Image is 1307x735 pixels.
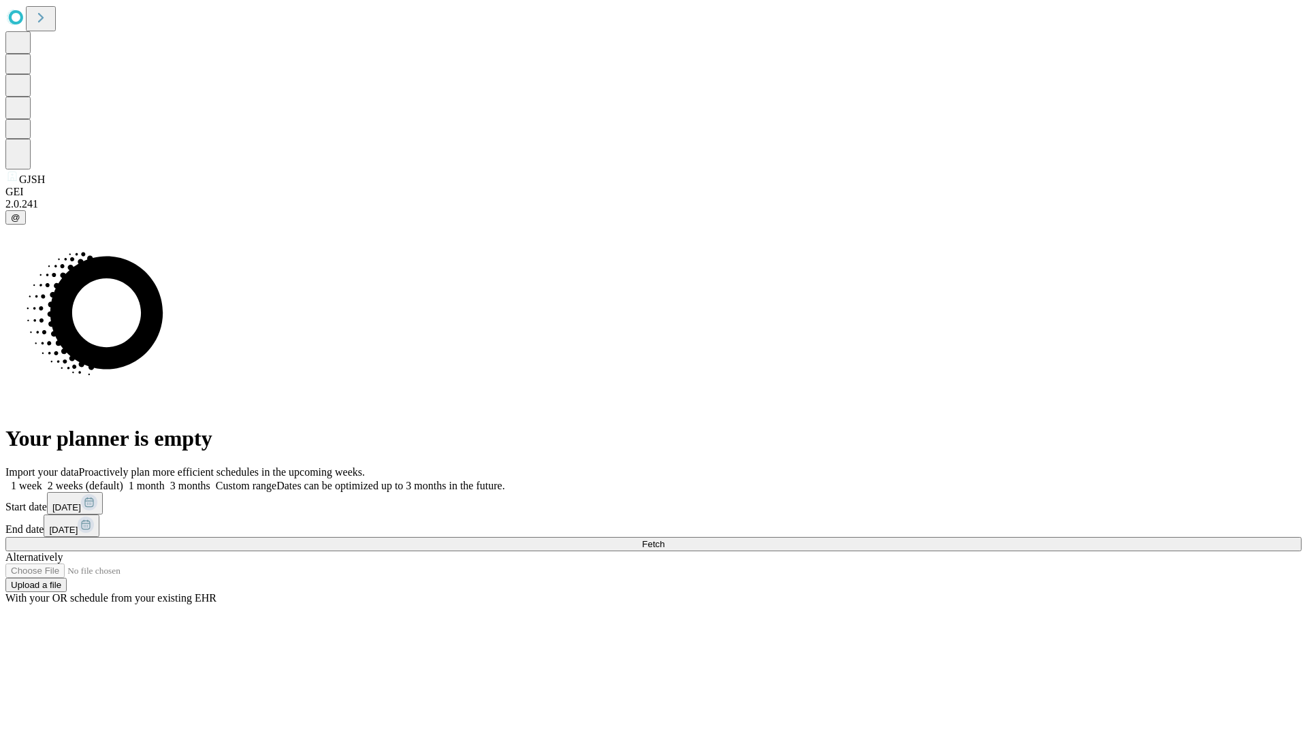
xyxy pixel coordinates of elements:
span: Custom range [216,480,276,491]
span: Proactively plan more efficient schedules in the upcoming weeks. [79,466,365,478]
button: [DATE] [47,492,103,514]
span: With your OR schedule from your existing EHR [5,592,216,604]
h1: Your planner is empty [5,426,1302,451]
button: Upload a file [5,578,67,592]
button: @ [5,210,26,225]
div: 2.0.241 [5,198,1302,210]
button: Fetch [5,537,1302,551]
span: Fetch [642,539,664,549]
span: GJSH [19,174,45,185]
div: GEI [5,186,1302,198]
span: Alternatively [5,551,63,563]
span: Dates can be optimized up to 3 months in the future. [276,480,504,491]
span: @ [11,212,20,223]
span: [DATE] [52,502,81,512]
span: 2 weeks (default) [48,480,123,491]
span: Import your data [5,466,79,478]
span: [DATE] [49,525,78,535]
div: Start date [5,492,1302,514]
span: 1 month [129,480,165,491]
span: 1 week [11,480,42,491]
button: [DATE] [44,514,99,537]
div: End date [5,514,1302,537]
span: 3 months [170,480,210,491]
